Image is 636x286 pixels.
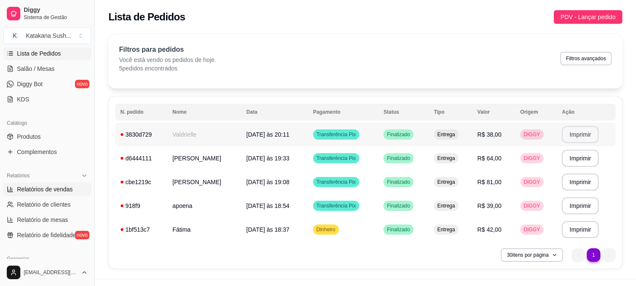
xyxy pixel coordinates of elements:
[3,262,91,283] button: [EMAIL_ADDRESS][DOMAIN_NAME]
[378,104,429,121] th: Status
[246,226,289,233] span: [DATE] às 18:37
[557,104,616,121] th: Ação
[17,64,55,73] span: Salão / Mesas
[17,95,29,104] span: KDS
[167,104,241,121] th: Nome
[436,155,457,162] span: Entrega
[554,10,622,24] button: PDV - Lançar pedido
[515,104,557,121] th: Origem
[3,213,91,227] a: Relatório de mesas
[436,131,457,138] span: Entrega
[3,130,91,143] a: Produtos
[436,202,457,209] span: Entrega
[115,104,167,121] th: N. pedido
[17,216,68,224] span: Relatório de mesas
[478,202,502,209] span: R$ 39,00
[472,104,515,121] th: Valor
[119,64,216,73] p: 5 pedidos encontrados
[567,244,620,266] nav: pagination navigation
[3,116,91,130] div: Catálogo
[3,3,91,24] a: DiggySistema de Gestão
[501,248,563,262] button: 30itens por página
[241,104,308,121] th: Data
[24,6,88,14] span: Diggy
[167,146,241,170] td: [PERSON_NAME]
[315,226,337,233] span: Dinheiro
[26,31,71,40] div: Katakana Sush ...
[385,131,412,138] span: Finalizado
[167,123,241,146] td: Valdrielle
[3,182,91,196] a: Relatórios de vendas
[108,10,185,24] h2: Lista de Pedidos
[315,131,358,138] span: Transferência Pix
[522,131,542,138] span: DIGGY
[24,14,88,21] span: Sistema de Gestão
[7,172,30,179] span: Relatórios
[167,218,241,241] td: Fátima
[522,179,542,185] span: DIGGY
[478,155,502,162] span: R$ 64,00
[3,93,91,106] a: KDS
[562,174,599,191] button: Imprimir
[17,185,73,193] span: Relatórios de vendas
[522,202,542,209] span: DIGGY
[315,155,358,162] span: Transferência Pix
[478,131,502,138] span: R$ 38,00
[560,52,612,65] button: Filtros avançados
[436,226,457,233] span: Entrega
[3,252,91,266] div: Gerenciar
[522,226,542,233] span: DIGGY
[385,202,412,209] span: Finalizado
[562,150,599,167] button: Imprimir
[385,226,412,233] span: Finalizado
[315,202,358,209] span: Transferência Pix
[561,12,616,22] span: PDV - Lançar pedido
[246,179,289,185] span: [DATE] às 19:08
[562,221,599,238] button: Imprimir
[436,179,457,185] span: Entrega
[17,49,61,58] span: Lista de Pedidos
[17,231,76,239] span: Relatório de fidelidade
[120,225,162,234] div: 1bf513c7
[3,198,91,211] a: Relatório de clientes
[385,179,412,185] span: Finalizado
[3,145,91,159] a: Complementos
[119,56,216,64] p: Você está vendo os pedidos de hoje.
[3,77,91,91] a: Diggy Botnovo
[119,45,216,55] p: Filtros para pedidos
[246,131,289,138] span: [DATE] às 20:11
[562,197,599,214] button: Imprimir
[385,155,412,162] span: Finalizado
[308,104,379,121] th: Pagamento
[120,154,162,163] div: d6444111
[17,148,57,156] span: Complementos
[3,228,91,242] a: Relatório de fidelidadenovo
[120,178,162,186] div: cbe1219c
[315,179,358,185] span: Transferência Pix
[17,132,41,141] span: Produtos
[17,200,71,209] span: Relatório de clientes
[167,194,241,218] td: apoena
[3,47,91,60] a: Lista de Pedidos
[478,179,502,185] span: R$ 81,00
[429,104,472,121] th: Tipo
[246,155,289,162] span: [DATE] às 19:33
[3,62,91,76] a: Salão / Mesas
[3,27,91,44] button: Select a team
[11,31,19,40] span: K
[167,170,241,194] td: [PERSON_NAME]
[478,226,502,233] span: R$ 42,00
[120,202,162,210] div: 918f9
[24,269,78,276] span: [EMAIL_ADDRESS][DOMAIN_NAME]
[17,80,43,88] span: Diggy Bot
[120,130,162,139] div: 3830d729
[562,126,599,143] button: Imprimir
[522,155,542,162] span: DIGGY
[246,202,289,209] span: [DATE] às 18:54
[587,248,600,262] li: pagination item 1 active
